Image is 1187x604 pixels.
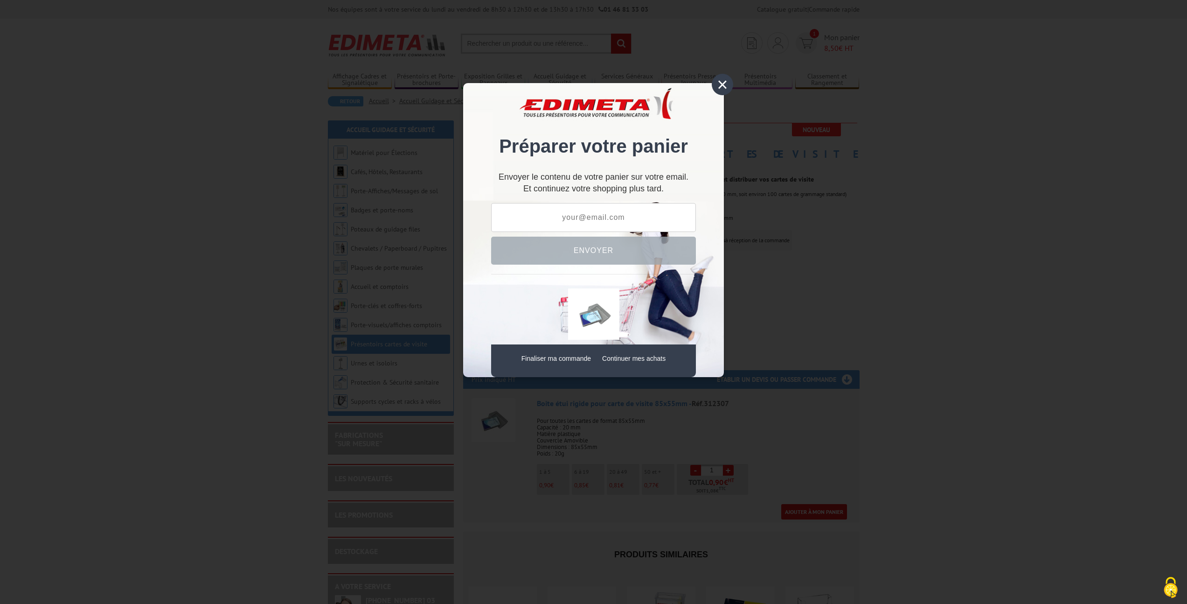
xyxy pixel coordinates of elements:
button: Envoyer [491,237,696,265]
div: Préparer votre panier [491,97,696,167]
div: Et continuez votre shopping plus tard. [491,176,696,193]
a: Continuer mes achats [602,355,666,362]
button: Cookies (fenêtre modale) [1154,572,1187,604]
p: Envoyer le contenu de votre panier sur votre email. [491,176,696,178]
div: × [712,74,733,95]
img: Cookies (fenêtre modale) [1159,576,1182,599]
input: your@email.com [491,203,696,232]
a: Finaliser ma commande [521,355,591,362]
